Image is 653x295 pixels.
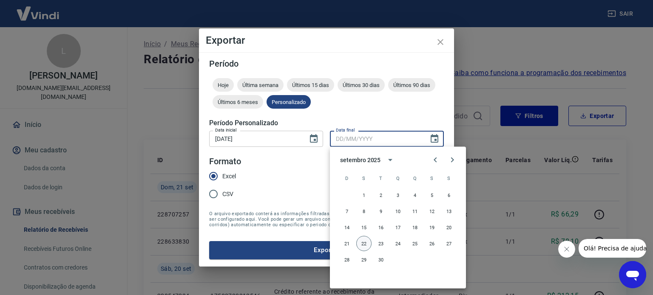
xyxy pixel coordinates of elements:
[390,220,406,235] button: 17
[209,59,444,68] h5: Período
[558,241,575,258] iframe: Fechar mensagem
[222,190,233,199] span: CSV
[356,220,372,235] button: 15
[330,131,423,146] input: DD/MM/YYYY
[237,82,284,88] span: Última semana
[209,155,241,168] legend: Formato
[407,204,423,219] button: 11
[407,236,423,251] button: 25
[424,236,440,251] button: 26
[339,204,355,219] button: 7
[441,220,457,235] button: 20
[424,204,440,219] button: 12
[390,170,406,187] span: quarta-feira
[213,95,263,109] div: Últimos 6 meses
[356,170,372,187] span: segunda-feira
[424,170,440,187] span: sexta-feira
[619,261,646,288] iframe: Botão para abrir a janela de mensagens
[215,127,237,133] label: Data inicial
[441,170,457,187] span: sábado
[441,236,457,251] button: 27
[383,153,397,167] button: calendar view is open, switch to year view
[209,211,444,228] span: O arquivo exportado conterá as informações filtradas na tela anterior com exceção do período que ...
[390,188,406,203] button: 3
[407,170,423,187] span: quinta-feira
[340,155,380,164] div: setembro 2025
[209,241,444,259] button: Exportar
[407,188,423,203] button: 4
[287,78,334,92] div: Últimos 15 dias
[430,32,451,52] button: close
[427,152,444,169] button: Previous month
[390,236,406,251] button: 24
[373,236,389,251] button: 23
[222,172,236,181] span: Excel
[213,99,263,105] span: Últimos 6 meses
[373,220,389,235] button: 16
[356,188,372,203] button: 1
[213,78,234,92] div: Hoje
[426,130,443,147] button: Choose date
[267,95,311,109] div: Personalizado
[424,220,440,235] button: 19
[388,78,435,92] div: Últimos 90 dias
[390,204,406,219] button: 10
[407,220,423,235] button: 18
[373,170,389,187] span: terça-feira
[209,131,302,146] input: DD/MM/YYYY
[209,119,444,127] h5: Período Personalizado
[339,236,355,251] button: 21
[373,252,389,267] button: 30
[356,252,372,267] button: 29
[441,188,457,203] button: 6
[339,252,355,267] button: 28
[373,204,389,219] button: 9
[373,188,389,203] button: 2
[424,188,440,203] button: 5
[287,82,334,88] span: Últimos 15 dias
[338,78,385,92] div: Últimos 30 dias
[213,82,234,88] span: Hoje
[305,130,322,147] button: Choose date, selected date is 1 de set de 2025
[339,220,355,235] button: 14
[356,204,372,219] button: 8
[336,127,355,133] label: Data final
[206,35,447,45] h4: Exportar
[356,236,372,251] button: 22
[267,99,311,105] span: Personalizado
[5,6,71,13] span: Olá! Precisa de ajuda?
[579,239,646,258] iframe: Mensagem da empresa
[388,82,435,88] span: Últimos 90 dias
[338,82,385,88] span: Últimos 30 dias
[339,170,355,187] span: domingo
[237,78,284,92] div: Última semana
[444,152,461,169] button: Next month
[441,204,457,219] button: 13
